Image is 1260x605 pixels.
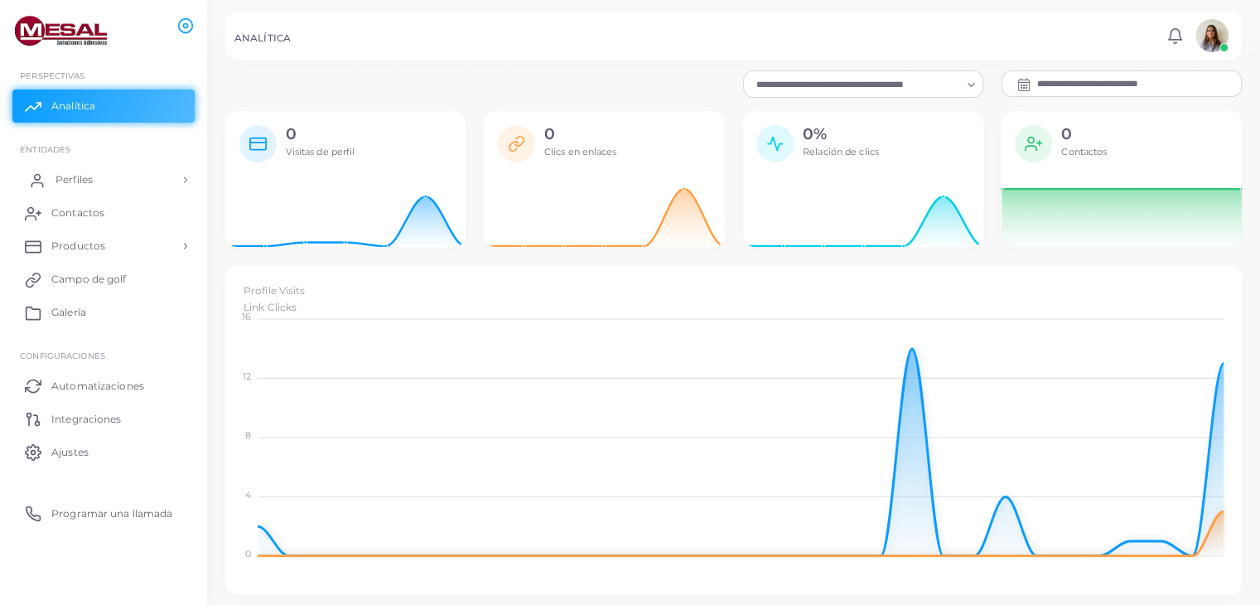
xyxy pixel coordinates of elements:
[51,413,121,425] font: Integraciones
[12,402,195,435] a: Integraciones
[544,124,555,143] font: 0
[51,273,126,285] font: Campo de golf
[12,163,195,196] a: Perfiles
[803,124,827,143] font: 0%
[20,144,70,154] font: ENTIDADES
[12,196,195,230] a: Contactos
[15,16,107,46] img: logo
[12,263,195,296] a: Campo de golf
[51,446,89,458] font: Ajustes
[743,70,983,97] div: Buscar opción
[244,489,251,501] tspan: 4
[803,146,879,157] font: Relación de clics
[751,75,961,94] input: Buscar opción
[12,369,195,402] a: Automatizaciones
[544,146,617,157] font: Clics en enlaces
[12,435,195,468] a: Ajustes
[1061,124,1072,143] font: 0
[1195,19,1229,52] img: avatar
[242,370,250,382] tspan: 12
[12,230,195,263] a: Productos
[51,240,105,252] font: Productos
[234,32,291,44] font: ANALÍTICA
[244,430,250,442] tspan: 8
[1190,19,1233,52] a: avatar
[51,380,144,392] font: Automatizaciones
[12,496,195,530] a: Programar una llamada
[56,173,93,186] font: Perfiles
[20,70,84,80] font: PERSPECTIVAS
[12,90,195,123] a: Analítica
[1061,146,1107,157] font: Contactos
[20,351,105,361] font: Configuraciones
[241,312,250,323] tspan: 16
[12,296,195,329] a: Galería
[51,99,95,112] font: Analítica
[286,124,297,143] font: 0
[244,301,297,313] span: Link Clicks
[51,206,104,219] font: Contactos
[51,507,172,520] font: Programar una llamada
[51,306,86,318] font: Galería
[286,146,355,157] font: Visitas de perfil
[244,284,306,297] span: Profile Visits
[244,549,250,560] tspan: 0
